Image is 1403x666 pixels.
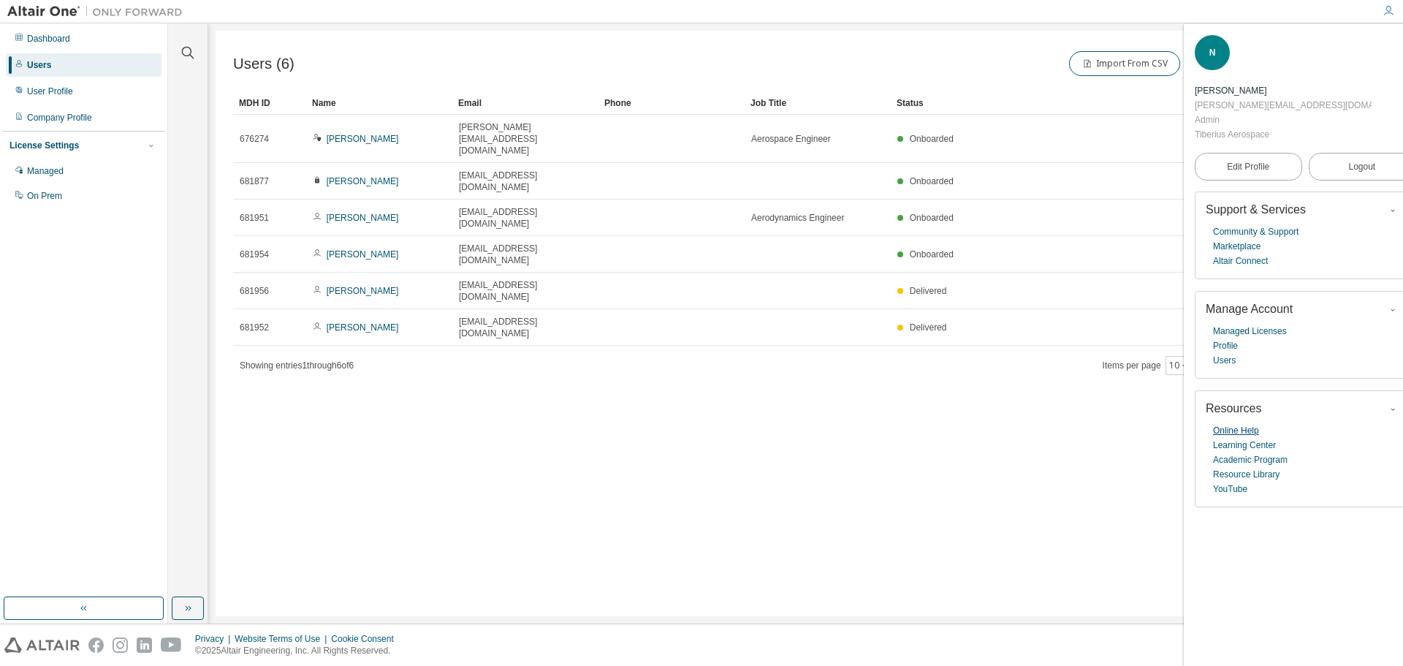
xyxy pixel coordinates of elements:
[240,212,269,224] span: 681951
[1213,254,1268,268] a: Altair Connect
[910,213,954,223] span: Onboarded
[459,121,592,156] span: [PERSON_NAME][EMAIL_ADDRESS][DOMAIN_NAME]
[27,33,70,45] div: Dashboard
[9,140,79,151] div: License Settings
[1206,402,1261,415] span: Resources
[1213,239,1261,254] a: Marketplace
[233,56,294,72] span: Users (6)
[1227,161,1269,173] span: Edit Profile
[1195,153,1302,181] a: Edit Profile
[1195,113,1372,127] div: Admin
[910,322,947,333] span: Delivered
[1213,438,1276,453] a: Learning Center
[1206,203,1306,216] span: Support & Services
[27,165,64,177] div: Managed
[1206,303,1293,315] span: Manage Account
[1069,51,1180,76] button: Import From CSV
[239,91,300,115] div: MDH ID
[751,212,844,224] span: Aerodynamics Engineer
[327,322,399,333] a: [PERSON_NAME]
[1213,324,1287,338] a: Managed Licenses
[240,322,269,333] span: 681952
[459,316,592,339] span: [EMAIL_ADDRESS][DOMAIN_NAME]
[910,176,954,186] span: Onboarded
[1213,353,1236,368] a: Users
[1195,83,1372,98] div: Nicholas Gawloski
[1195,127,1372,142] div: Tiberius Aerospace
[910,286,947,296] span: Delivered
[327,213,399,223] a: [PERSON_NAME]
[240,175,269,187] span: 681877
[27,59,51,71] div: Users
[459,170,592,193] span: [EMAIL_ADDRESS][DOMAIN_NAME]
[1209,48,1216,58] span: N
[1348,159,1375,174] span: Logout
[4,637,80,653] img: altair_logo.svg
[327,286,399,296] a: [PERSON_NAME]
[27,190,62,202] div: On Prem
[1103,356,1193,375] span: Items per page
[88,637,104,653] img: facebook.svg
[897,91,1302,115] div: Status
[240,133,269,145] span: 676274
[27,86,73,97] div: User Profile
[1195,98,1372,113] div: [PERSON_NAME][EMAIL_ADDRESS][DOMAIN_NAME]
[195,633,235,645] div: Privacy
[113,637,128,653] img: instagram.svg
[458,91,593,115] div: Email
[604,91,739,115] div: Phone
[1213,224,1299,239] a: Community & Support
[240,360,354,371] span: Showing entries 1 through 6 of 6
[331,633,402,645] div: Cookie Consent
[1213,467,1280,482] a: Resource Library
[1213,453,1288,467] a: Academic Program
[240,285,269,297] span: 681956
[459,243,592,266] span: [EMAIL_ADDRESS][DOMAIN_NAME]
[459,279,592,303] span: [EMAIL_ADDRESS][DOMAIN_NAME]
[327,176,399,186] a: [PERSON_NAME]
[327,134,399,144] a: [PERSON_NAME]
[1213,423,1259,438] a: Online Help
[750,91,885,115] div: Job Title
[1213,338,1238,353] a: Profile
[161,637,182,653] img: youtube.svg
[327,249,399,260] a: [PERSON_NAME]
[910,134,954,144] span: Onboarded
[751,133,831,145] span: Aerospace Engineer
[137,637,152,653] img: linkedin.svg
[235,633,331,645] div: Website Terms of Use
[1169,360,1189,371] button: 10
[459,206,592,230] span: [EMAIL_ADDRESS][DOMAIN_NAME]
[910,249,954,260] span: Onboarded
[195,645,403,657] p: © 2025 Altair Engineering, Inc. All Rights Reserved.
[1213,482,1247,496] a: YouTube
[27,112,92,124] div: Company Profile
[312,91,446,115] div: Name
[7,4,190,19] img: Altair One
[240,249,269,260] span: 681954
